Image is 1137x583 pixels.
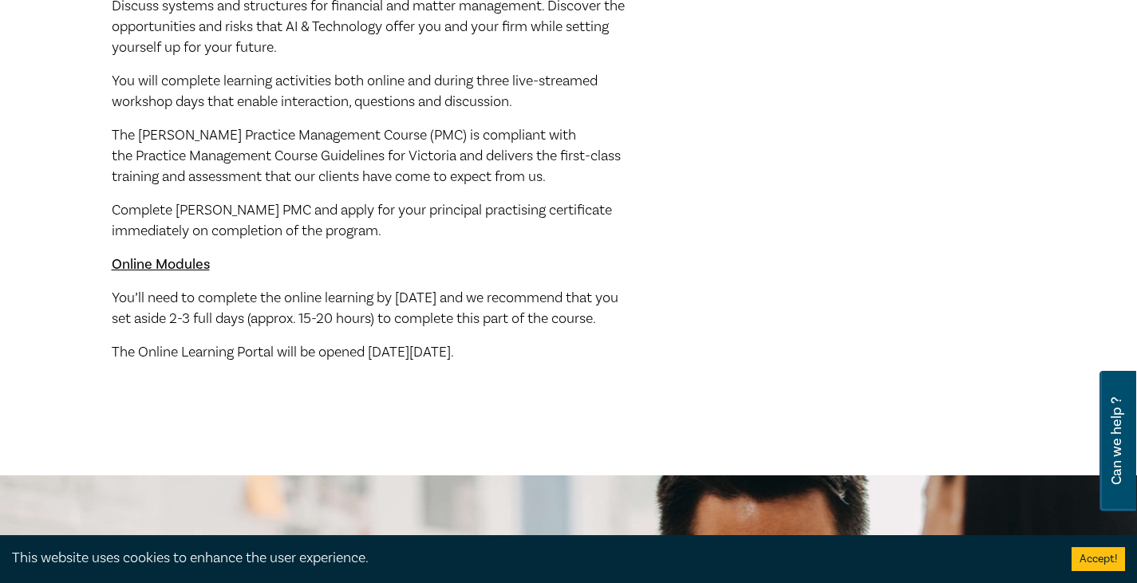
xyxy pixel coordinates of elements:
[112,255,210,274] u: Online Modules
[112,72,598,111] span: You will complete learning activities both online and during three live-streamed workshop days th...
[112,343,454,361] span: The Online Learning Portal will be opened [DATE][DATE].
[1072,547,1125,571] button: Accept cookies
[1109,380,1124,502] span: Can we help ?
[12,548,1048,569] div: This website uses cookies to enhance the user experience.
[112,201,612,240] span: Complete [PERSON_NAME] PMC and apply for your principal practising certificate immediately on com...
[112,126,621,186] span: The [PERSON_NAME] Practice Management Course (PMC) is compliant with the Practice Management Cour...
[112,289,618,328] span: You’ll need to complete the online learning by [DATE] and we recommend that you set aside 2-3 ful...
